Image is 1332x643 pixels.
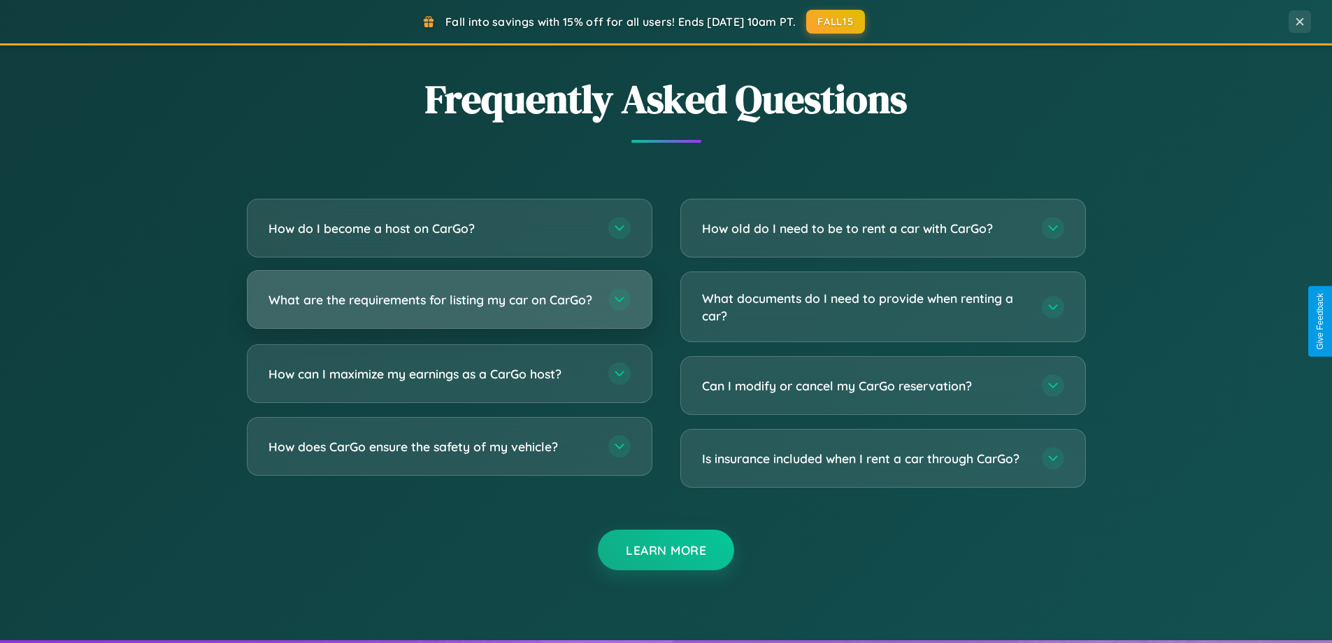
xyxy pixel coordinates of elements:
[445,15,796,29] span: Fall into savings with 15% off for all users! Ends [DATE] 10am PT.
[702,450,1028,467] h3: Is insurance included when I rent a car through CarGo?
[268,291,594,309] h3: What are the requirements for listing my car on CarGo?
[268,438,594,455] h3: How does CarGo ensure the safety of my vehicle?
[702,377,1028,395] h3: Can I modify or cancel my CarGo reservation?
[268,365,594,383] h3: How can I maximize my earnings as a CarGo host?
[806,10,865,34] button: FALL15
[247,72,1086,126] h2: Frequently Asked Questions
[268,220,594,237] h3: How do I become a host on CarGo?
[702,220,1028,237] h3: How old do I need to be to rent a car with CarGo?
[702,290,1028,324] h3: What documents do I need to provide when renting a car?
[1315,293,1325,350] div: Give Feedback
[598,530,734,570] button: Learn More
